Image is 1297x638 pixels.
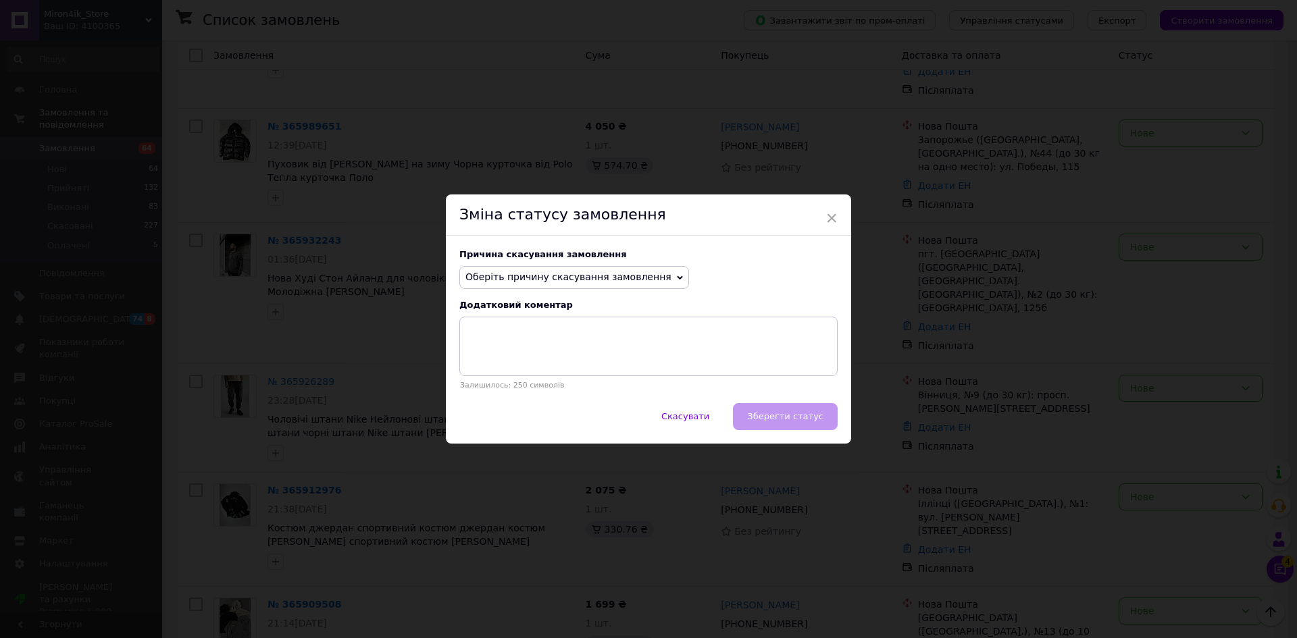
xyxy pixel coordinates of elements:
[661,411,709,421] span: Скасувати
[825,207,838,230] span: ×
[459,249,838,259] div: Причина скасування замовлення
[647,403,723,430] button: Скасувати
[459,381,838,390] p: Залишилось: 250 символів
[446,194,851,236] div: Зміна статусу замовлення
[459,300,838,310] div: Додатковий коментар
[465,271,671,282] span: Оберіть причину скасування замовлення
